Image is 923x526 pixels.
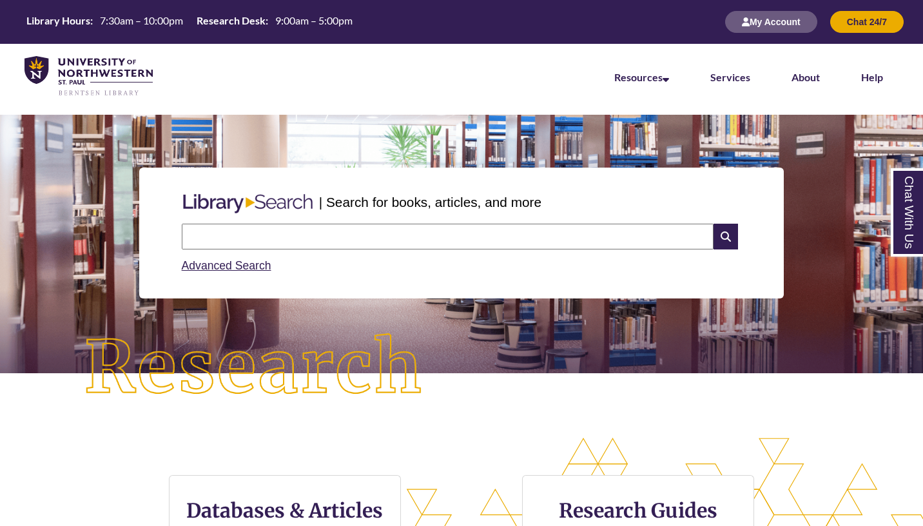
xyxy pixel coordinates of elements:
img: Research [46,296,461,440]
i: Search [714,224,738,249]
a: Advanced Search [182,259,271,272]
span: 9:00am – 5:00pm [275,14,353,26]
span: 7:30am – 10:00pm [100,14,183,26]
a: Help [861,71,883,83]
table: Hours Today [21,14,358,30]
th: Research Desk: [191,14,270,28]
img: Libary Search [177,189,319,219]
a: Resources [614,71,669,83]
th: Library Hours: [21,14,95,28]
a: My Account [725,16,817,27]
img: UNWSP Library Logo [24,56,153,97]
a: Hours Today [21,14,358,31]
h3: Research Guides [533,498,743,523]
a: Chat 24/7 [830,16,904,27]
a: Services [710,71,750,83]
p: | Search for books, articles, and more [319,192,541,212]
a: About [792,71,820,83]
button: My Account [725,11,817,33]
h3: Databases & Articles [180,498,390,523]
button: Chat 24/7 [830,11,904,33]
